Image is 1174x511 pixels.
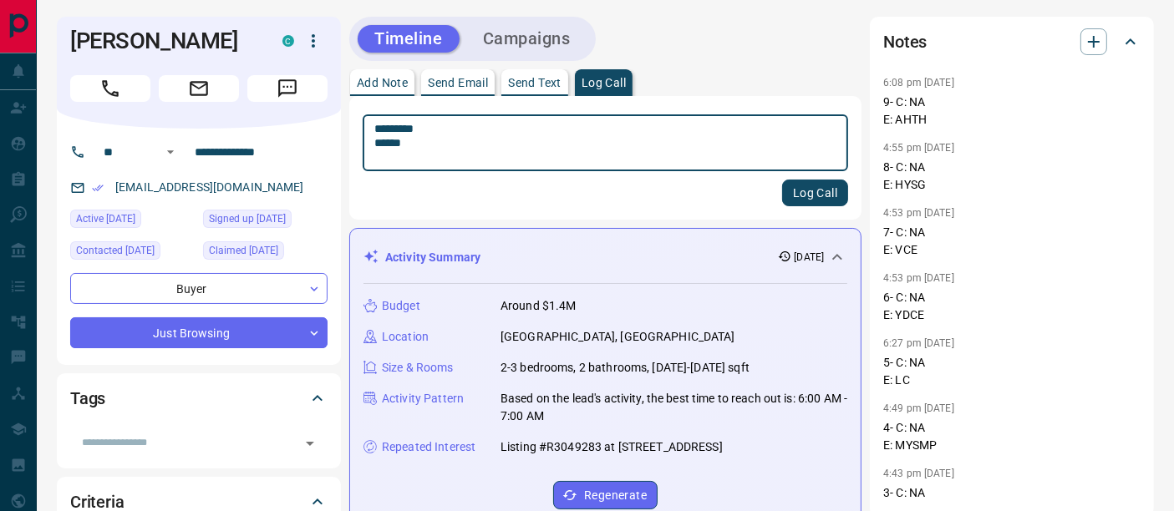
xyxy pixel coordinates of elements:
span: Signed up [DATE] [209,210,286,227]
h1: [PERSON_NAME] [70,28,257,54]
p: Around $1.4M [501,297,577,315]
div: Notes [883,22,1141,62]
div: Tags [70,378,328,418]
div: Just Browsing [70,317,328,348]
p: 9- C: NA E: AHTH [883,94,1141,129]
p: 6- C: NA E: YDCE [883,289,1141,324]
div: Sat Sep 20 2025 [70,210,195,233]
span: Claimed [DATE] [209,242,278,259]
button: Regenerate [553,481,658,509]
p: [GEOGRAPHIC_DATA], [GEOGRAPHIC_DATA] [501,328,735,346]
p: 8- C: NA E: HYSG [883,159,1141,194]
p: Budget [382,297,420,315]
p: Listing #R3049283 at [STREET_ADDRESS] [501,438,723,456]
p: Based on the lead's activity, the best time to reach out is: 6:00 AM - 7:00 AM [501,390,847,425]
p: Send Text [508,77,562,89]
button: Open [160,142,180,162]
p: Log Call [582,77,626,89]
p: 2-3 bedrooms, 2 bathrooms, [DATE]-[DATE] sqft [501,359,750,377]
button: Open [298,432,322,455]
span: Call [70,75,150,102]
p: Repeated Interest [382,438,475,456]
span: Contacted [DATE] [76,242,155,259]
p: [DATE] [795,250,825,265]
svg: Email Verified [92,182,104,194]
span: Email [159,75,239,102]
p: 4:49 pm [DATE] [883,402,954,414]
p: 4:53 pm [DATE] [883,272,954,284]
button: Campaigns [466,25,587,53]
div: Fri Oct 10 2025 [70,241,195,265]
p: Location [382,328,429,346]
span: Message [247,75,328,102]
p: Activity Pattern [382,390,464,407]
p: Size & Rooms [382,359,454,377]
div: condos.ca [282,35,294,47]
div: Tue Sep 16 2025 [203,210,328,233]
div: Wed Sep 17 2025 [203,241,328,265]
p: 6:08 pm [DATE] [883,77,954,89]
div: Activity Summary[DATE] [363,242,847,273]
button: Timeline [358,25,460,53]
div: Buyer [70,273,328,304]
h2: Notes [883,28,927,55]
p: Activity Summary [385,249,480,266]
button: Log Call [782,180,848,206]
p: 5- C: NA E: LC [883,354,1141,389]
p: 7- C: NA E: VCE [883,224,1141,259]
p: 4:55 pm [DATE] [883,142,954,154]
p: 6:27 pm [DATE] [883,337,954,349]
span: Active [DATE] [76,210,135,227]
p: 4:53 pm [DATE] [883,207,954,219]
p: 4- C: NA E: MYSMP [883,419,1141,454]
p: Send Email [428,77,488,89]
h2: Tags [70,385,105,412]
p: Add Note [357,77,408,89]
p: 4:43 pm [DATE] [883,468,954,479]
a: [EMAIL_ADDRESS][DOMAIN_NAME] [115,180,304,194]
